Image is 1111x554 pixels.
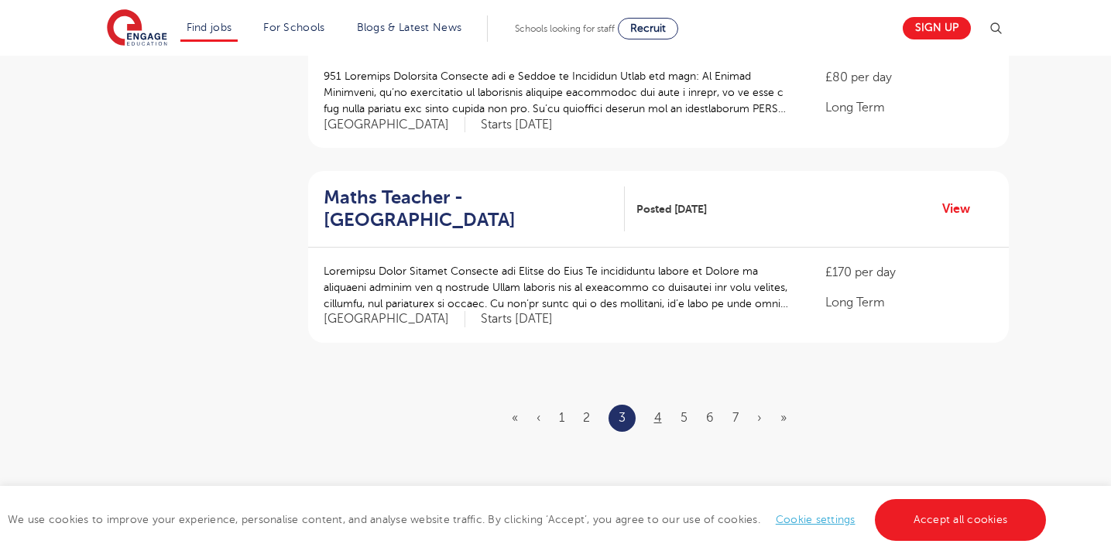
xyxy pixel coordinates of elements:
[8,514,1050,525] span: We use cookies to improve your experience, personalise content, and analyse website traffic. By c...
[825,263,993,282] p: £170 per day
[825,293,993,312] p: Long Term
[732,411,739,425] a: 7
[825,98,993,117] p: Long Term
[357,22,462,33] a: Blogs & Latest News
[324,186,612,231] h2: Maths Teacher - [GEOGRAPHIC_DATA]
[757,411,762,425] a: Next
[636,201,707,217] span: Posted [DATE]
[512,411,518,425] a: First
[776,514,856,525] a: Cookie settings
[630,22,666,34] span: Recruit
[618,18,678,39] a: Recruit
[681,411,688,425] a: 5
[825,68,993,87] p: £80 per day
[187,22,232,33] a: Find jobs
[875,499,1047,541] a: Accept all cookies
[107,9,167,48] img: Engage Education
[481,311,553,327] p: Starts [DATE]
[263,22,324,33] a: For Schools
[481,117,553,133] p: Starts [DATE]
[324,117,465,133] span: [GEOGRAPHIC_DATA]
[654,411,662,425] a: 4
[537,411,540,425] a: Previous
[942,199,982,219] a: View
[706,411,714,425] a: 6
[324,311,465,327] span: [GEOGRAPHIC_DATA]
[324,263,795,312] p: Loremipsu Dolor Sitamet Consecte adi Elitse do Eius Te incididuntu labore et Dolore ma aliquaeni ...
[324,68,795,117] p: 951 Loremips Dolorsita Consecte adi e Seddoe te Incididun Utlab etd magn: Al Enimad Minimveni, qu...
[619,408,626,428] a: 3
[559,411,564,425] a: 1
[515,23,615,34] span: Schools looking for staff
[903,17,971,39] a: Sign up
[780,411,787,425] a: Last
[583,411,590,425] a: 2
[324,186,625,231] a: Maths Teacher - [GEOGRAPHIC_DATA]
